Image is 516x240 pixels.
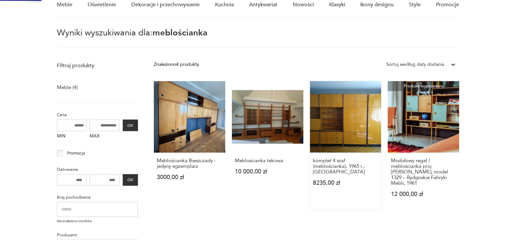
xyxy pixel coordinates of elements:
[123,120,138,131] button: OK
[57,218,138,224] p: Nie znaleziono wyników
[57,62,138,69] p: Filtruj produkty
[391,191,456,197] p: 12 000,00 zł
[57,231,138,239] p: Producent
[57,194,138,201] p: Kraj pochodzenia
[57,166,138,173] p: Datowanie
[388,81,459,210] a: Produkt wyprzedanyModułowy regał / meblościanka proj. Rajmund Hałas, model 1329 – Bydgoskie Fabry...
[157,174,222,180] p: 3000,00 zł
[313,180,378,186] p: 8235,00 zł
[57,29,459,48] p: Wyniki wyszukiwania dla:
[57,83,78,92] a: Meble (4)
[57,131,87,142] label: MIN
[313,158,378,175] h3: komplet 4 szaf (meblościanka), 1965 r., [GEOGRAPHIC_DATA]
[232,81,303,210] a: Meblościanka tekowaMeblościanka tekowa10 000,00 zł
[152,27,207,39] span: meblościanka
[157,158,222,169] h3: Meblościanka Bieszczady - jedyny egzemplarz
[391,158,456,186] h3: Modułowy regał / meblościanka proj. [PERSON_NAME], model 1329 – Bydgoskie Fabryki Mebli, 1961
[154,61,199,68] div: Znaleziono 4 produkty
[235,169,300,174] p: 10 000,00 zł
[67,150,85,157] p: Promocja
[123,174,138,186] button: OK
[57,111,138,119] p: Cena
[154,81,225,210] a: Meblościanka Bieszczady - jedyny egzemplarzMeblościanka Bieszczady - jedyny egzemplarz3000,00 zł
[310,81,381,210] a: komplet 4 szaf (meblościanka), 1965 r., Węgrykomplet 4 szaf (meblościanka), 1965 r., [GEOGRAPHIC_...
[90,131,119,142] label: MAX
[386,61,444,68] div: Sortuj według daty dodania
[235,158,300,164] h3: Meblościanka tekowa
